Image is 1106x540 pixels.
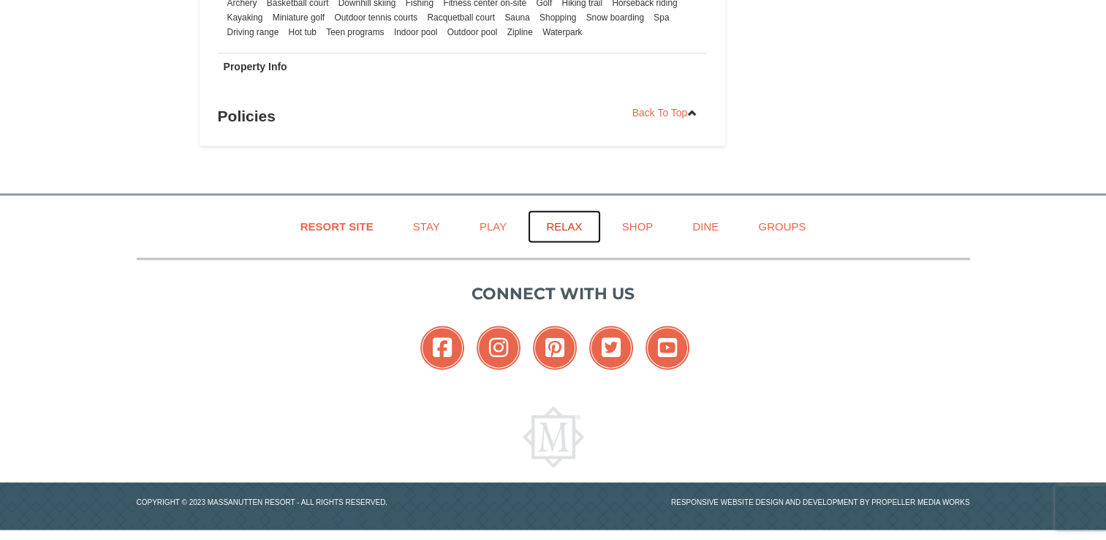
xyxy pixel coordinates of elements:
li: Outdoor tennis courts [330,10,421,25]
li: Driving range [224,25,283,40]
li: Waterpark [539,25,586,40]
li: Indoor pool [390,25,442,40]
a: Relax [528,210,600,243]
li: Racquetball court [423,10,499,25]
li: Sauna [501,10,533,25]
li: Shopping [536,10,580,25]
h3: Policies [218,102,708,131]
a: Play [461,210,525,243]
a: Back To Top [623,102,708,124]
li: Snow boarding [583,10,648,25]
img: Massanutten Resort Logo [523,406,584,468]
li: Hot tub [285,25,320,40]
li: Zipline [504,25,537,40]
li: Miniature golf [269,10,328,25]
a: Responsive website design and development by Propeller Media Works [671,498,970,506]
li: Spa [650,10,673,25]
strong: Property Info [224,61,287,72]
p: Copyright © 2023 Massanutten Resort - All Rights Reserved. [126,497,553,508]
a: Dine [674,210,737,243]
a: Groups [740,210,824,243]
a: Shop [604,210,672,243]
li: Teen programs [322,25,387,40]
p: Connect with us [137,282,970,306]
a: Resort Site [282,210,392,243]
li: Kayaking [224,10,267,25]
li: Outdoor pool [444,25,501,40]
a: Stay [395,210,458,243]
